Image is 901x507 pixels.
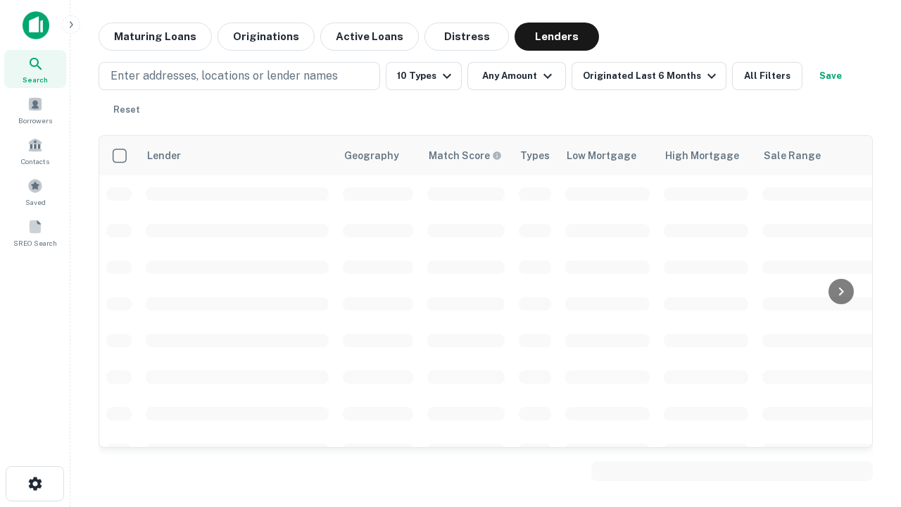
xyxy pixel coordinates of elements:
a: Borrowers [4,91,66,129]
button: 10 Types [386,62,462,90]
button: Active Loans [320,23,419,51]
a: Contacts [4,132,66,170]
div: High Mortgage [665,147,739,164]
a: SREO Search [4,213,66,251]
iframe: Chat Widget [831,394,901,462]
button: Enter addresses, locations or lender names [99,62,380,90]
a: Saved [4,173,66,211]
span: Borrowers [18,115,52,126]
th: High Mortgage [657,136,755,175]
div: Originated Last 6 Months [583,68,720,84]
button: Originated Last 6 Months [572,62,726,90]
button: Lenders [515,23,599,51]
button: Distress [424,23,509,51]
th: Capitalize uses an advanced AI algorithm to match your search with the best lender. The match sco... [420,136,512,175]
span: Contacts [21,156,49,167]
div: Sale Range [764,147,821,164]
th: Low Mortgage [558,136,657,175]
span: Saved [25,196,46,208]
span: SREO Search [13,237,57,249]
button: Reset [104,96,149,124]
button: Originations [218,23,315,51]
span: Search [23,74,48,85]
th: Lender [139,136,336,175]
div: Geography [344,147,399,164]
h6: Match Score [429,148,499,163]
button: All Filters [732,62,802,90]
div: Capitalize uses an advanced AI algorithm to match your search with the best lender. The match sco... [429,148,502,163]
a: Search [4,50,66,88]
th: Sale Range [755,136,882,175]
img: capitalize-icon.png [23,11,49,39]
th: Types [512,136,558,175]
th: Geography [336,136,420,175]
div: Lender [147,147,181,164]
button: Save your search to get updates of matches that match your search criteria. [808,62,853,90]
div: Low Mortgage [567,147,636,164]
div: Types [520,147,550,164]
button: Any Amount [467,62,566,90]
p: Enter addresses, locations or lender names [111,68,338,84]
button: Maturing Loans [99,23,212,51]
